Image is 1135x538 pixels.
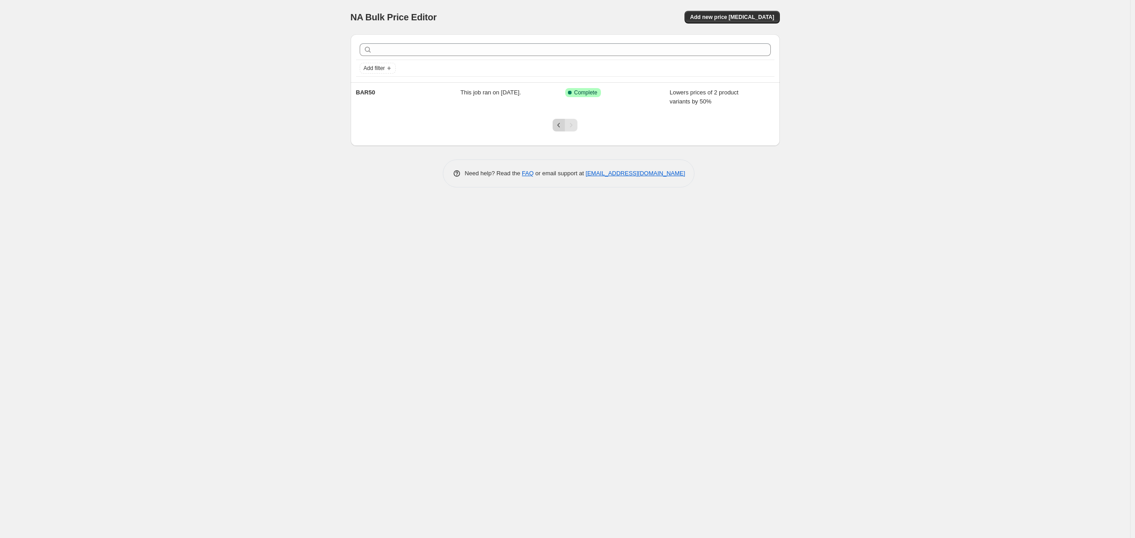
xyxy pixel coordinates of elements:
[356,89,375,96] span: BAR50
[690,14,774,21] span: Add new price [MEDICAL_DATA]
[351,12,437,22] span: NA Bulk Price Editor
[360,63,396,74] button: Add filter
[553,119,565,131] button: Previous
[685,11,779,23] button: Add new price [MEDICAL_DATA]
[465,170,522,177] span: Need help? Read the
[534,170,586,177] span: or email support at
[586,170,685,177] a: [EMAIL_ADDRESS][DOMAIN_NAME]
[553,119,577,131] nav: Pagination
[364,65,385,72] span: Add filter
[670,89,738,105] span: Lowers prices of 2 product variants by 50%
[460,89,521,96] span: This job ran on [DATE].
[574,89,597,96] span: Complete
[522,170,534,177] a: FAQ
